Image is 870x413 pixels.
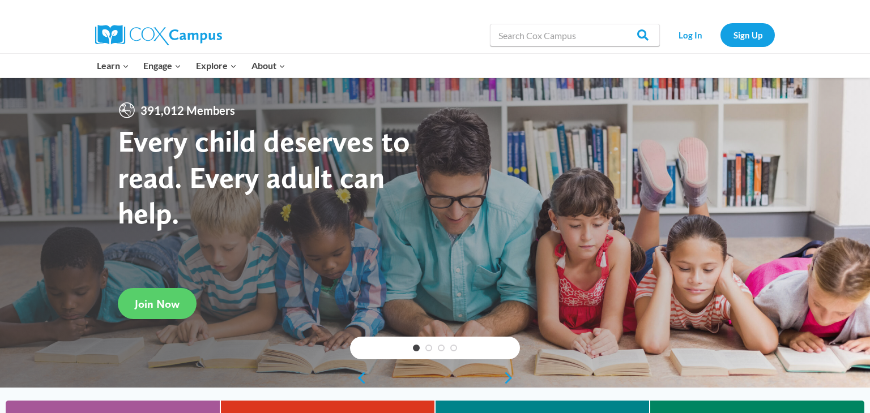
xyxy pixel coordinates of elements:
[490,24,660,46] input: Search Cox Campus
[136,101,240,119] span: 391,012 Members
[135,297,180,311] span: Join Now
[666,23,775,46] nav: Secondary Navigation
[89,54,292,78] nav: Primary Navigation
[425,345,432,351] a: 2
[118,288,197,319] a: Join Now
[450,345,457,351] a: 4
[666,23,715,46] a: Log In
[350,367,520,389] div: content slider buttons
[196,58,237,73] span: Explore
[720,23,775,46] a: Sign Up
[97,58,129,73] span: Learn
[95,25,222,45] img: Cox Campus
[143,58,181,73] span: Engage
[350,371,367,385] a: previous
[503,371,520,385] a: next
[438,345,445,351] a: 3
[118,123,410,231] strong: Every child deserves to read. Every adult can help.
[413,345,420,351] a: 1
[251,58,285,73] span: About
